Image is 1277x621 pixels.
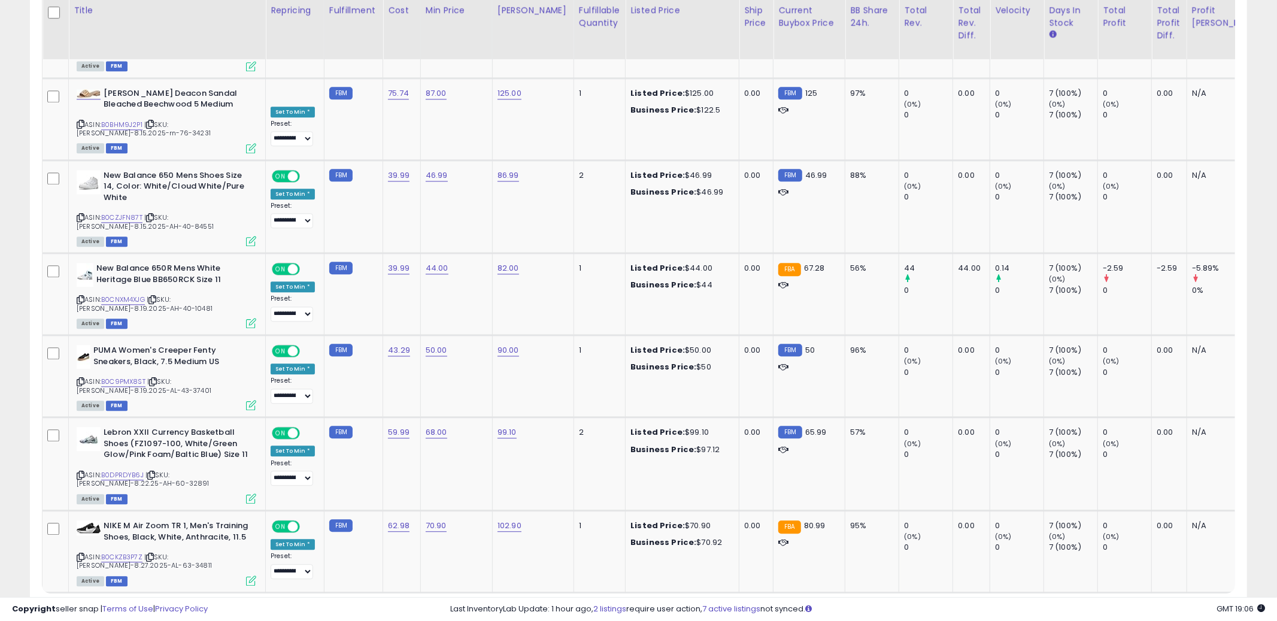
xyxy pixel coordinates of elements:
div: 0.00 [958,170,981,181]
b: Listed Price: [630,87,685,99]
div: 7 (100%) [1049,520,1097,531]
div: 7 (100%) [1049,110,1097,120]
div: 44.00 [958,263,981,274]
span: FBM [106,494,128,504]
a: Terms of Use [102,603,153,614]
div: ASIN: [77,170,256,246]
div: 7 (100%) [1049,427,1097,438]
div: 0 [904,520,953,531]
div: 0 [904,88,953,99]
div: 0% [1192,285,1268,296]
a: 86.99 [498,169,519,181]
div: 0 [1103,345,1151,356]
div: 0 [995,88,1044,99]
div: -2.59 [1157,263,1178,274]
a: 82.00 [498,262,519,274]
div: 0.00 [958,427,981,438]
b: PUMA Women's Creeper Fenty Sneakers, Black, 7.5 Medium US [93,345,239,370]
div: 7 (100%) [1049,285,1097,296]
small: (0%) [1103,356,1120,366]
div: Preset: [271,295,315,322]
div: Preset: [271,120,315,147]
span: 2025-10-8 19:06 GMT [1217,603,1265,614]
small: FBM [778,344,802,356]
div: 0 [995,110,1044,120]
div: Repricing [271,4,319,16]
a: 39.99 [388,169,410,181]
div: ASIN: [77,427,256,502]
div: 0 [1103,520,1151,531]
div: Fulfillable Quantity [579,4,620,29]
small: (0%) [1049,99,1066,109]
span: | SKU: [PERSON_NAME]-8.19.2025-AH-40-10481 [77,295,213,313]
a: B0DPRDYB6J [101,470,144,480]
a: 102.90 [498,520,521,532]
span: OFF [298,171,317,181]
a: B0BHM9J2P1 [101,120,142,130]
div: 0 [995,285,1044,296]
div: 1 [579,88,616,99]
div: 88% [850,170,890,181]
a: B0C9PMX8ST [101,377,145,387]
div: 0 [904,367,953,378]
div: Preset: [271,552,315,579]
div: Set To Min * [271,446,315,456]
div: 0.00 [958,520,981,531]
div: 7 (100%) [1049,542,1097,553]
a: 75.74 [388,87,409,99]
div: 7 (100%) [1049,88,1097,99]
small: Days In Stock. [1049,29,1056,40]
div: $125.00 [630,88,730,99]
div: 0.00 [1157,345,1178,356]
div: 0 [1103,110,1151,120]
span: 125 [805,87,817,99]
span: ON [273,346,288,356]
a: 46.99 [426,169,448,181]
div: 0 [1103,542,1151,553]
a: 43.29 [388,344,410,356]
span: ON [273,522,288,532]
div: 0 [995,427,1044,438]
small: FBM [329,169,353,181]
small: FBM [778,169,802,181]
b: Business Price: [630,186,696,198]
a: 7 active listings [703,603,761,614]
div: 0 [904,449,953,460]
img: 313Xmw8G9kL._SL40_.jpg [77,170,101,194]
b: Business Price: [630,279,696,290]
div: 7 (100%) [1049,449,1097,460]
b: Listed Price: [630,169,685,181]
small: (0%) [904,356,921,366]
div: Set To Min * [271,281,315,292]
a: 99.10 [498,426,517,438]
div: Last InventoryLab Update: 1 hour ago, require user action, not synced. [451,604,1265,615]
small: (0%) [904,99,921,109]
div: 0.00 [744,345,764,356]
span: All listings currently available for purchase on Amazon [77,61,104,71]
div: Set To Min * [271,189,315,199]
div: N/A [1192,345,1259,356]
span: ON [273,264,288,274]
div: 1 [579,345,616,356]
span: 50 [805,344,815,356]
div: $50 [630,362,730,372]
span: OFF [298,264,317,274]
div: Total Rev. [904,4,948,29]
div: 0 [1103,285,1151,296]
div: 0.00 [744,88,764,99]
div: 0 [904,542,953,553]
small: (0%) [995,532,1012,541]
div: 96% [850,345,890,356]
div: $97.12 [630,444,730,455]
div: 0.00 [958,345,981,356]
div: Preset: [271,459,315,486]
div: Set To Min * [271,107,315,117]
small: (0%) [1103,99,1120,109]
span: | SKU: [PERSON_NAME]-8.15.2025-AH-40-84551 [77,213,214,231]
strong: Copyright [12,603,56,614]
b: Lebron XXII Currency Basketball Shoes (FZ1097-100, White/Green Glow/Pink Foam/Baltic Blue) Size 11 [104,427,249,464]
div: seller snap | | [12,604,208,615]
div: 0 [904,192,953,202]
div: $99.10 [630,427,730,438]
a: 70.90 [426,520,447,532]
